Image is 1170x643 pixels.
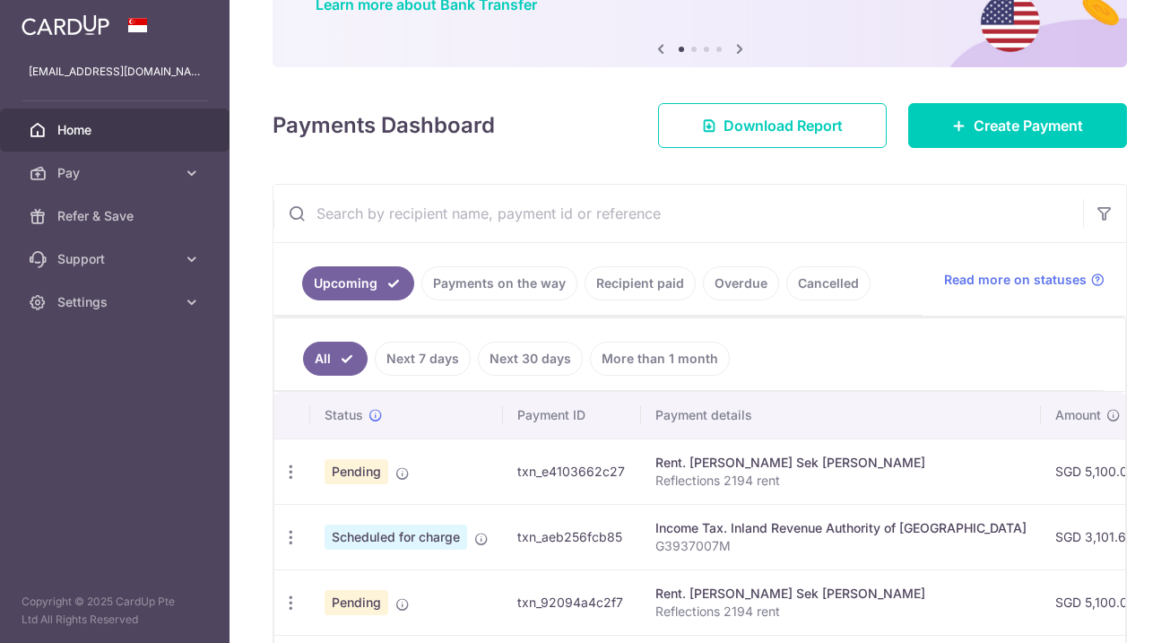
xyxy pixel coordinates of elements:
span: Pending [325,590,388,615]
h4: Payments Dashboard [273,109,495,142]
span: Download Report [724,115,843,136]
span: Refer & Save [57,207,176,225]
td: SGD 5,100.00 [1041,439,1150,504]
td: SGD 5,100.00 [1041,569,1150,635]
a: Payments on the way [421,266,577,300]
span: Scheduled for charge [325,525,467,550]
td: txn_92094a4c2f7 [503,569,641,635]
span: Support [57,250,176,268]
a: Read more on statuses [944,271,1105,289]
a: Cancelled [786,266,871,300]
p: [EMAIL_ADDRESS][DOMAIN_NAME] [29,63,201,81]
span: Pay [57,164,176,182]
img: CardUp [22,14,109,36]
div: Income Tax. Inland Revenue Authority of [GEOGRAPHIC_DATA] [655,519,1027,537]
a: Upcoming [302,266,414,300]
td: txn_aeb256fcb85 [503,504,641,569]
a: Overdue [703,266,779,300]
div: Rent. [PERSON_NAME] Sek [PERSON_NAME] [655,585,1027,603]
a: Create Payment [908,103,1127,148]
a: Download Report [658,103,887,148]
a: Next 30 days [478,342,583,376]
a: Recipient paid [585,266,696,300]
p: G3937007M [655,537,1027,555]
span: Status [325,406,363,424]
span: Read more on statuses [944,271,1087,289]
th: Payment ID [503,392,641,439]
a: Next 7 days [375,342,471,376]
span: Settings [57,293,176,311]
span: Home [57,121,176,139]
th: Payment details [641,392,1041,439]
a: More than 1 month [590,342,730,376]
td: SGD 3,101.63 [1041,504,1150,569]
td: txn_e4103662c27 [503,439,641,504]
input: Search by recipient name, payment id or reference [273,185,1083,242]
a: All [303,342,368,376]
div: Rent. [PERSON_NAME] Sek [PERSON_NAME] [655,454,1027,472]
span: Create Payment [974,115,1083,136]
span: Amount [1055,406,1101,424]
span: Pending [325,459,388,484]
p: Reflections 2194 rent [655,603,1027,621]
p: Reflections 2194 rent [655,472,1027,490]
